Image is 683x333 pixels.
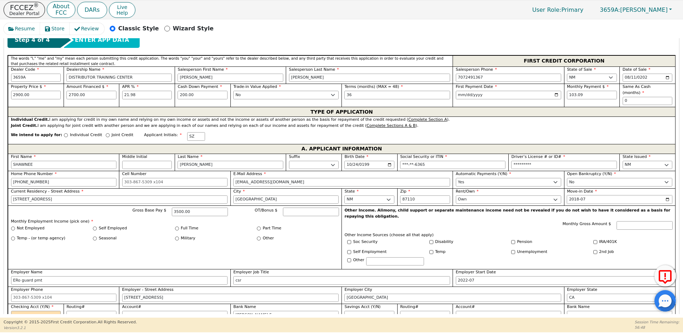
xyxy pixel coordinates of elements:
[116,4,128,10] span: Live
[4,2,45,18] a: FCCEZ®Dealer Portal
[435,239,453,245] label: Disability
[11,117,49,122] strong: Individual Credit.
[4,325,137,330] p: Version 3.2.1
[4,319,137,325] p: Copyright © 2015- 2025 First Credit Corporation.
[144,133,182,137] span: Applicant Initials:
[400,189,410,194] span: Zip
[567,84,609,89] span: Monthly Payment $
[353,249,387,255] label: Self Employment
[8,55,453,66] div: The words "I," "me" and "my" mean each person submitting this credit application. The words "you"...
[233,172,266,176] span: E-Mail Address
[511,154,565,159] span: Driver’s License # or ID#
[344,84,399,89] span: Terms (months) (MAX = 48)
[456,276,673,285] input: YYYY-MM-DD
[81,25,99,33] span: Review
[456,74,561,82] input: 303-867-5309 x104
[11,172,57,176] span: Home Phone Number
[525,3,590,17] p: Primary
[599,239,617,245] label: IRA/401K
[567,287,597,292] span: Employer State
[344,304,380,309] span: Savings Acct (Y/N)
[11,123,673,129] div: I am applying for joint credit with another person and we are applying in each of our names and r...
[567,67,596,72] span: State of Sale
[600,6,620,13] span: 3659A:
[11,132,63,144] span: We intend to apply for:
[511,240,515,244] input: Y/N
[517,249,548,255] label: Unemployment
[99,225,127,232] label: Self Employed
[122,91,172,99] input: xx.xx%
[301,144,382,154] span: A. APPLICANT INFORMATION
[111,132,133,138] p: Joint Credit
[122,84,139,89] span: APR %
[109,2,135,18] button: LiveHelp
[40,23,70,35] button: Store
[567,172,616,176] span: Open Bankruptcy (Y/N)
[429,240,433,244] input: Y/N
[563,222,611,226] span: Monthly Gross Amount $
[122,304,141,309] span: Account#
[70,132,102,138] p: Individual Credit
[344,154,368,159] span: Birth Date
[233,304,256,309] span: Bank Name
[34,2,39,9] sup: ®
[353,257,364,263] label: Other
[11,189,84,194] span: Current Residency - Street Address
[122,172,146,176] span: Cell Number
[408,117,447,122] u: Complete Section A
[429,250,433,254] input: Y/N
[623,84,651,95] span: Same As Cash (months)
[122,154,147,159] span: Middle Initial
[456,84,497,89] span: First Payment Date
[567,304,590,309] span: Bank Name
[133,208,166,213] span: Gross Base Pay $
[347,240,351,244] input: Y/N
[400,161,505,169] input: 000-00-0000
[53,4,69,9] p: About
[623,74,673,82] input: YYYY-MM-DD
[263,235,274,242] label: Other
[345,232,673,238] p: Other Income Sources (choose all that apply)
[53,10,69,16] p: FCC
[511,250,515,254] input: Y/N
[11,304,54,309] span: Checking Acct (Y/N)
[400,154,447,159] span: Social Security or ITIN
[367,123,415,128] u: Complete Sections A & B
[11,84,46,89] span: Property Price $
[77,2,107,18] a: DARs
[456,91,561,99] input: YYYY-MM-DD
[11,154,36,159] span: First Name
[456,304,475,309] span: Account#
[17,235,65,242] label: Temp - (or temp agency)
[178,154,202,159] span: Last Name
[181,235,195,242] label: Military
[11,117,673,123] div: I am applying for credit in my own name and relying on my own income or assets and not the income...
[525,3,590,17] a: User Role:Primary
[255,208,278,213] span: OT/Bonus $
[11,178,116,187] input: 303-867-5309 x104
[623,97,673,105] input: 0
[344,189,359,194] span: State
[456,189,479,194] span: Rent/Own
[456,67,497,72] span: Salesperson Phone
[310,107,373,116] span: TYPE OF APPLICATION
[347,250,351,254] input: Y/N
[178,84,222,89] span: Cash Down Payment
[623,67,650,72] span: Date of Sale
[11,67,39,72] span: Dealer Code
[9,11,39,16] p: Dealer Portal
[66,67,104,72] span: Dealership Name
[344,287,372,292] span: Employer City
[15,25,35,33] span: Resume
[654,265,676,287] button: Report Error to FCC
[66,304,85,309] span: Routing#
[400,304,418,309] span: Routing#
[17,225,44,232] label: Not Employed
[11,294,116,302] input: 303-867-5309 x104
[593,250,597,254] input: Y/N
[11,219,339,225] p: Monthly Employment Income (pick one)
[66,84,108,89] span: Amount Financed $
[173,24,214,33] p: Wizard Style
[11,287,43,292] span: Employer Phone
